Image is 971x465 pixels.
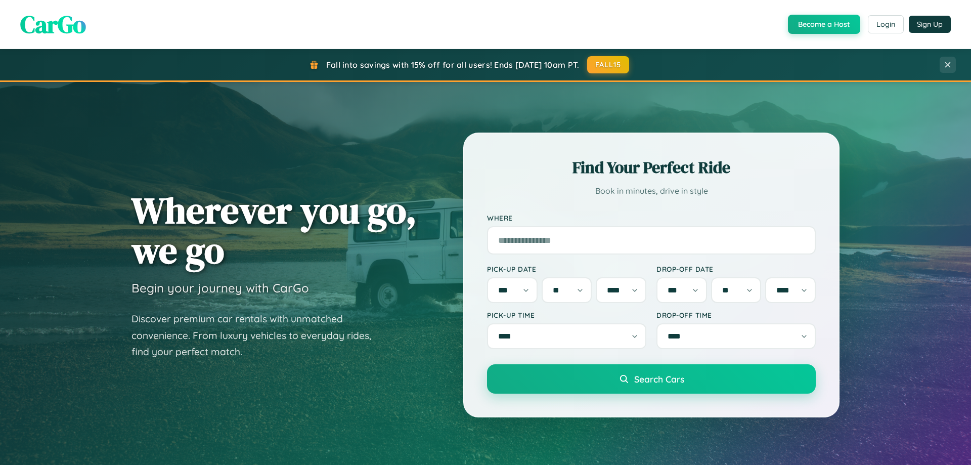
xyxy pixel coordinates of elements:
label: Where [487,214,816,222]
span: CarGo [20,8,86,41]
span: Fall into savings with 15% off for all users! Ends [DATE] 10am PT. [326,60,580,70]
p: Book in minutes, drive in style [487,184,816,198]
button: Sign Up [909,16,951,33]
h3: Begin your journey with CarGo [131,280,309,295]
h2: Find Your Perfect Ride [487,156,816,179]
h1: Wherever you go, we go [131,190,417,270]
label: Drop-off Date [656,265,816,273]
button: FALL15 [587,56,630,73]
p: Discover premium car rentals with unmatched convenience. From luxury vehicles to everyday rides, ... [131,311,384,360]
button: Login [868,15,904,33]
button: Search Cars [487,364,816,394]
label: Pick-up Time [487,311,646,319]
button: Become a Host [788,15,860,34]
label: Pick-up Date [487,265,646,273]
span: Search Cars [634,373,684,385]
label: Drop-off Time [656,311,816,319]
